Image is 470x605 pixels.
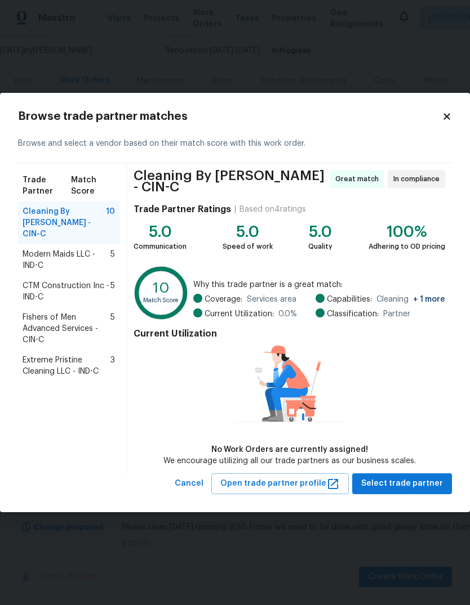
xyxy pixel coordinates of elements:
[352,473,452,494] button: Select trade partner
[327,308,379,320] span: Classification:
[18,124,452,163] div: Browse and select a vendor based on their match score with this work order.
[308,226,332,237] div: 5.0
[18,111,442,122] h2: Browse trade partner matches
[231,204,240,215] div: |
[278,308,297,320] span: 0.0 %
[223,241,273,252] div: Speed of work
[163,444,416,455] div: No Work Orders are currently assigned!
[220,477,340,491] span: Open trade partner profile
[153,281,170,296] text: 10
[369,241,445,252] div: Adhering to OD pricing
[383,308,410,320] span: Partner
[211,473,349,494] button: Open trade partner profile
[110,280,115,303] span: 5
[71,174,115,197] span: Match Score
[247,294,296,305] span: Services area
[110,312,115,346] span: 5
[23,174,71,197] span: Trade Partner
[205,294,242,305] span: Coverage:
[134,204,231,215] h4: Trade Partner Ratings
[175,477,203,491] span: Cancel
[23,280,110,303] span: CTM Construction Inc - IND-C
[163,455,416,467] div: We encourage utilizing all our trade partners as our business scales.
[170,473,208,494] button: Cancel
[143,297,179,303] text: Match Score
[23,312,110,346] span: Fishers of Men Advanced Services - CIN-C
[369,226,445,237] div: 100%
[240,204,306,215] div: Based on 4 ratings
[23,355,110,377] span: Extreme Pristine Cleaning LLC - IND-C
[134,241,187,252] div: Communication
[110,249,115,271] span: 5
[134,170,326,192] span: Cleaning By [PERSON_NAME] - CIN-C
[23,249,110,271] span: Modern Maids LLC - IND-C
[134,328,445,339] h4: Current Utilization
[193,279,445,290] span: Why this trade partner is a great match:
[413,295,445,303] span: + 1 more
[376,294,445,305] span: Cleaning
[106,206,115,240] span: 10
[23,206,106,240] span: Cleaning By [PERSON_NAME] - CIN-C
[361,477,443,491] span: Select trade partner
[223,226,273,237] div: 5.0
[134,226,187,237] div: 5.0
[205,308,274,320] span: Current Utilization:
[393,173,444,185] span: In compliance
[308,241,332,252] div: Quality
[327,294,372,305] span: Capabilities:
[110,355,115,377] span: 3
[335,173,383,185] span: Great match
